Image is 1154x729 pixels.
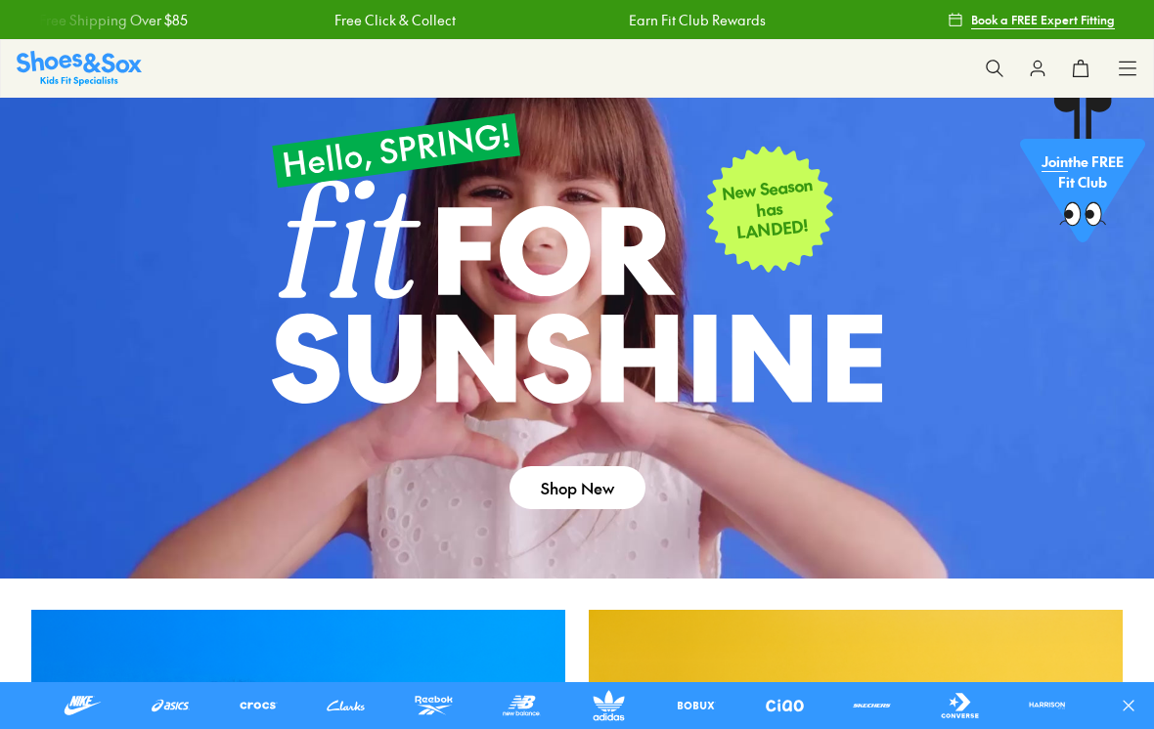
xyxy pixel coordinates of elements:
[510,466,645,509] a: Shop New
[17,51,142,85] a: Shoes & Sox
[554,10,690,30] a: Earn Fit Club Rewards
[848,10,997,30] a: Free Shipping Over $85
[17,51,142,85] img: SNS_Logo_Responsive.svg
[1020,97,1145,253] a: Jointhe FREE Fit Club
[1042,152,1068,172] span: Join
[1020,137,1145,209] p: the FREE Fit Club
[971,11,1115,28] span: Book a FREE Expert Fitting
[948,2,1115,37] a: Book a FREE Expert Fitting
[258,10,379,30] a: Free Click & Collect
